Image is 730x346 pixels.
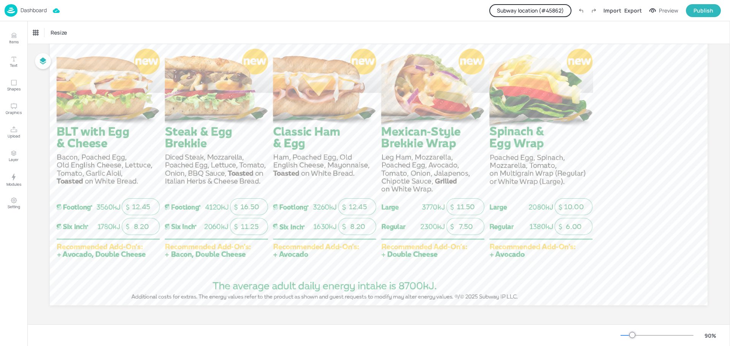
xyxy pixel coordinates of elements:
span: 12.45 [349,202,367,211]
span: 16.50 [240,202,259,211]
div: Preview [659,6,678,15]
span: 8.20 [134,222,149,231]
div: Publish [693,6,713,15]
div: Import [603,6,621,14]
label: Undo (Ctrl + Z) [574,4,587,17]
span: 12.45 [132,202,150,211]
span: 10.00 [564,202,584,211]
img: logo-86c26b7e.jpg [5,4,17,17]
div: 90 % [701,332,719,340]
button: Subway location (#45862) [489,4,571,17]
span: 8.20 [350,222,365,231]
button: Publish [686,4,721,17]
span: 7.50 [459,222,473,231]
span: 11.50 [457,202,475,211]
div: Export [624,6,642,14]
p: Dashboard [21,8,47,13]
button: Preview [645,5,683,16]
span: Resize [49,28,68,36]
span: 6.00 [566,222,581,231]
label: Redo (Ctrl + Y) [587,4,600,17]
span: 11.25 [241,222,258,231]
